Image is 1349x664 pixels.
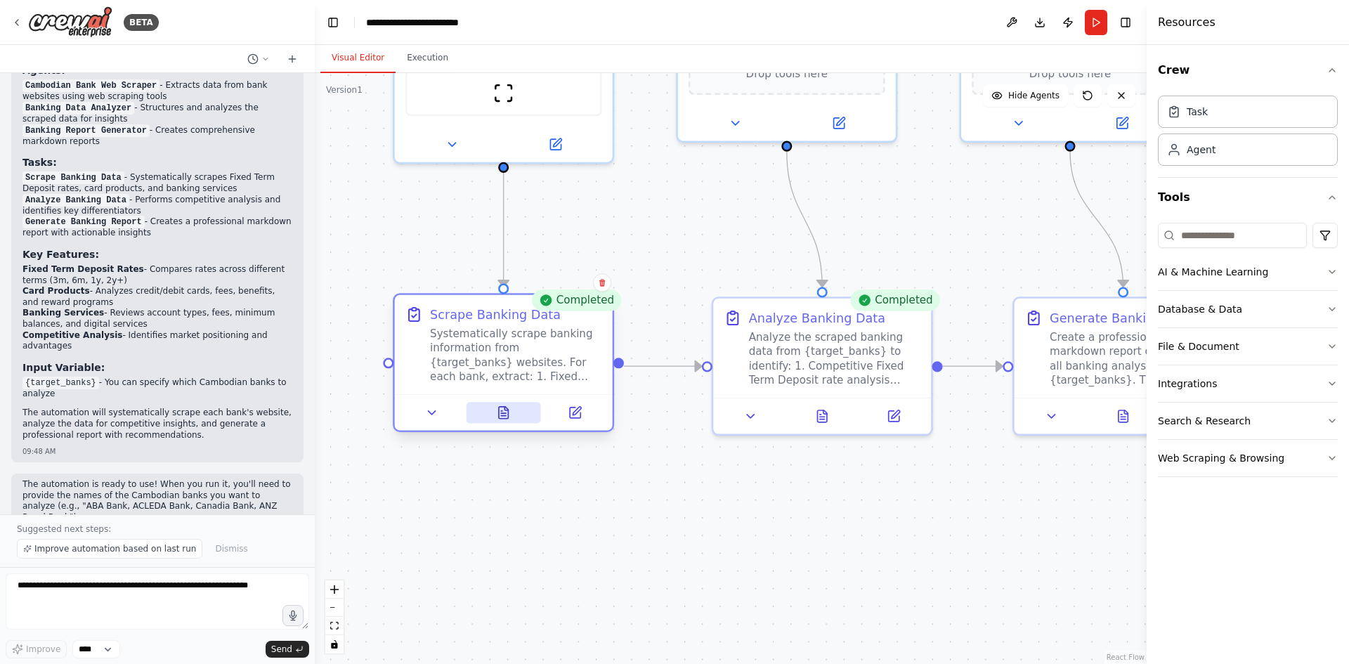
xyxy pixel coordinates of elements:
p: The automation will systematically scrape each bank's website, analyze the data for competitive i... [22,408,292,441]
button: Dismiss [208,539,254,559]
button: View output [1086,405,1161,427]
button: Delete node [593,273,611,292]
button: View output [785,405,860,427]
div: Agent [1187,143,1216,157]
button: Hide right sidebar [1116,13,1135,32]
div: Version 1 [326,84,363,96]
a: React Flow attribution [1107,653,1145,661]
button: Search & Research [1158,403,1338,439]
button: fit view [325,617,344,635]
div: Create a professional markdown report consolidating all banking analysis for {target_banks}. The ... [1050,330,1221,387]
div: Web Scraping & Browsing [1158,451,1284,465]
div: Integrations [1158,377,1217,391]
p: Suggested next steps: [17,523,298,535]
button: Visual Editor [320,44,396,73]
button: zoom in [325,580,344,599]
span: Improve [26,644,60,655]
button: Database & Data [1158,291,1338,327]
strong: Competitive Analysis [22,330,122,340]
g: Edge from e157deab-f4c0-4b0f-9931-5c8bfc9fa879 to b6286680-19cb-4d1c-82cd-4fa5aa356d1c [778,152,831,287]
span: Dismiss [215,543,247,554]
code: Generate Banking Report [22,216,145,228]
div: Systematically scrape banking information from {target_banks} websites. For each bank, extract: 1... [430,327,601,384]
button: Open in side panel [1072,112,1172,134]
strong: Card Products [22,286,90,296]
div: Task [1187,105,1208,119]
button: Hide Agents [983,84,1068,107]
button: toggle interactivity [325,635,344,653]
g: Edge from 7fb69002-fdc9-49cf-a718-e082f3ab6fd2 to 3af18d2c-54b2-47a1-93d7-bf7d332d825c [1061,152,1132,287]
button: Open in side panel [505,134,605,155]
img: ScrapeWebsiteTool [493,82,514,103]
div: Completed [850,289,940,311]
g: Edge from 4ebb3610-9417-4eab-8b5d-bc72ca2e49c2 to b6286680-19cb-4d1c-82cd-4fa5aa356d1c [624,358,702,375]
li: - You can specify which Cambodian banks to analyze [22,377,292,400]
div: Scrape Banking Data [430,306,561,323]
li: - Identifies market positioning and advantages [22,330,292,352]
code: Analyze Banking Data [22,194,129,207]
div: React Flow controls [325,580,344,653]
span: Send [271,644,292,655]
div: CompletedScrape Banking DataSystematically scrape banking information from {target_banks} website... [393,297,614,436]
code: Cambodian Bank Web Scraper [22,79,159,92]
li: - Systematically scrapes Fixed Term Deposit rates, card products, and banking services [22,172,292,195]
li: - Extracts data from bank websites using web scraping tools [22,80,292,103]
div: Analyze the scraped banking data from {target_banks} to identify: 1. Competitive Fixed Term Depos... [749,330,920,387]
div: Tools [1158,217,1338,488]
div: File & Document [1158,339,1239,353]
span: Hide Agents [1008,90,1060,101]
button: Switch to previous chat [242,51,275,67]
button: Click to speak your automation idea [282,605,304,626]
div: Generate Banking ReportCreate a professional markdown report consolidating all banking analysis f... [1012,297,1234,436]
button: Hide left sidebar [323,13,343,32]
code: Scrape Banking Data [22,171,124,184]
span: Improve automation based on last run [34,543,196,554]
strong: Input Variable: [22,362,105,373]
button: Web Scraping & Browsing [1158,440,1338,476]
button: Integrations [1158,365,1338,402]
li: - Analyzes credit/debit cards, fees, benefits, and reward programs [22,286,292,308]
div: Search & Research [1158,414,1251,428]
strong: Fixed Term Deposit Rates [22,264,144,274]
code: {target_banks} [22,377,99,389]
code: Banking Report Generator [22,124,150,137]
button: File & Document [1158,328,1338,365]
strong: Banking Services [22,308,104,318]
strong: Key Features: [22,249,99,260]
div: Completed [531,289,621,311]
p: The automation is ready to use! When you run it, you'll need to provide the names of the Cambodia... [22,479,292,523]
li: - Creates comprehensive markdown reports [22,125,292,148]
div: 09:48 AM [22,446,292,457]
li: - Reviews account types, fees, minimum balances, and digital services [22,308,292,330]
g: Edge from b6286680-19cb-4d1c-82cd-4fa5aa356d1c to 3af18d2c-54b2-47a1-93d7-bf7d332d825c [943,358,1003,375]
code: Banking Data Analyzer [22,102,134,115]
button: Send [266,641,309,658]
button: Improve [6,640,67,658]
button: Open in side panel [864,405,925,427]
g: Edge from 365cf010-6976-45a7-9cfa-8a366605fdb0 to 4ebb3610-9417-4eab-8b5d-bc72ca2e49c2 [495,155,512,287]
button: View output [466,402,541,423]
button: Tools [1158,178,1338,217]
div: BETA [124,14,159,31]
button: Open in side panel [545,402,606,423]
li: - Structures and analyzes the scraped data for insights [22,103,292,125]
div: Generate Banking Report [1050,309,1207,327]
span: Drop tools here [1029,65,1112,82]
button: Crew [1158,51,1338,90]
li: - Performs competitive analysis and identifies key differentiators [22,195,292,217]
li: - Compares rates across different terms (3m, 6m, 1y, 2y+) [22,264,292,286]
button: zoom out [325,599,344,617]
span: Drop tools here [746,65,828,82]
button: Start a new chat [281,51,304,67]
button: Improve automation based on last run [17,539,202,559]
strong: Tasks: [22,157,57,168]
h4: Resources [1158,14,1216,31]
button: Open in side panel [788,112,888,134]
div: CompletedAnalyze Banking DataAnalyze the scraped banking data from {target_banks} to identify: 1.... [712,297,933,436]
div: Database & Data [1158,302,1242,316]
div: Analyze Banking Data [749,309,885,327]
nav: breadcrumb [366,15,496,30]
button: AI & Machine Learning [1158,254,1338,290]
img: Logo [28,6,112,38]
div: Crew [1158,90,1338,177]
